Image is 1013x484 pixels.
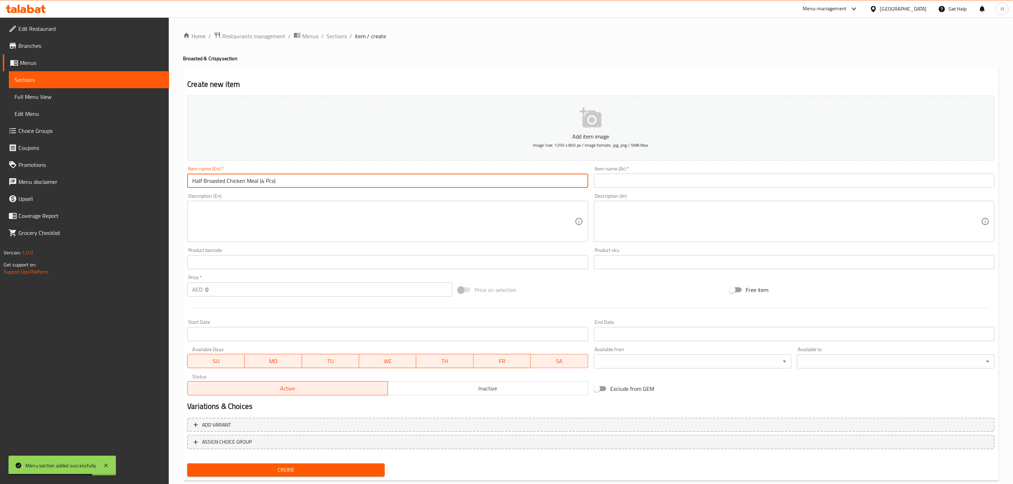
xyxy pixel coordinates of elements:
p: Add item image [198,132,984,141]
span: Edit Menu [15,109,163,118]
span: Coverage Report [18,212,163,220]
span: Sections [15,75,163,84]
span: TU [305,356,356,366]
a: Full Menu View [9,88,169,105]
li: / [208,32,211,40]
button: FR [474,354,531,368]
input: Please enter product barcode [187,255,588,269]
input: Please enter product sku [594,255,995,269]
nav: breadcrumb [183,32,999,41]
span: Edit Restaurant [18,24,163,33]
a: Menus [294,32,318,41]
input: Please enter price [205,282,452,297]
p: AED [192,285,202,294]
div: [GEOGRAPHIC_DATA] [880,5,927,13]
span: Grocery Checklist [18,229,163,237]
span: FR [477,356,528,366]
a: Promotions [3,156,169,173]
span: 1.0.0 [22,248,33,257]
button: Active [187,381,388,395]
button: TU [302,354,359,368]
button: Add item imageImage Size: 1200 x 800 px / Image formats: jpg, png / 5MB Max. [187,96,995,161]
span: Menus [302,32,318,40]
a: Edit Menu [9,105,169,122]
span: Restaurants management [222,32,285,40]
a: Edit Restaurant [3,20,169,37]
h2: Variations & Choices [187,401,995,412]
span: Menus [20,58,163,67]
button: Create [187,463,385,477]
button: MO [245,354,302,368]
button: SU [187,354,245,368]
a: Branches [3,37,169,54]
button: WE [359,354,416,368]
a: Grocery Checklist [3,224,169,241]
a: Choice Groups [3,122,169,139]
span: WE [362,356,413,366]
div: Menu section added successfully [26,462,96,469]
button: ASSIGN CHOICE GROUP [187,435,995,449]
a: Coupons [3,139,169,156]
a: Sections [327,32,347,40]
h4: Broasted & Crispy section [183,55,999,62]
span: Coupons [18,143,163,152]
span: Version: [4,248,21,257]
a: Coverage Report [3,207,169,224]
input: Enter name Ar [594,174,995,188]
span: Branches [18,41,163,50]
span: Create [193,466,379,474]
div: ​ [797,354,995,368]
span: Add variant [202,421,231,429]
span: Get support on: [4,260,36,269]
span: Promotions [18,161,163,169]
span: Upsell [18,195,163,203]
span: TH [419,356,471,366]
input: Enter name En [187,174,588,188]
span: ASSIGN CHOICE GROUP [202,438,252,446]
button: SA [531,354,588,368]
span: Price on selection [475,286,517,294]
span: Full Menu View [15,92,163,101]
button: Add variant [187,418,995,432]
li: / [288,32,291,40]
span: Free item [746,286,769,294]
div: Menu-management [803,5,847,13]
span: SA [534,356,585,366]
span: Inactive [391,383,585,394]
div: ​ [594,354,791,368]
button: Inactive [388,381,588,395]
li: / [321,32,324,40]
button: TH [416,354,473,368]
span: H [1001,5,1004,13]
span: MO [247,356,299,366]
a: Menus [3,54,169,71]
span: Image Size: 1200 x 800 px / Image formats: jpg, png / 5MB Max. [533,141,649,149]
span: Active [190,383,385,394]
span: Choice Groups [18,126,163,135]
span: item / create [355,32,386,40]
a: Upsell [3,190,169,207]
a: Home [183,32,206,40]
li: / [350,32,352,40]
a: Menu disclaimer [3,173,169,190]
a: Support.OpsPlatform [4,267,49,276]
a: Sections [9,71,169,88]
h2: Create new item [187,79,995,90]
span: SU [190,356,242,366]
a: Restaurants management [214,32,285,41]
span: Menu disclaimer [18,178,163,186]
span: Exclude from GEM [611,384,655,393]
